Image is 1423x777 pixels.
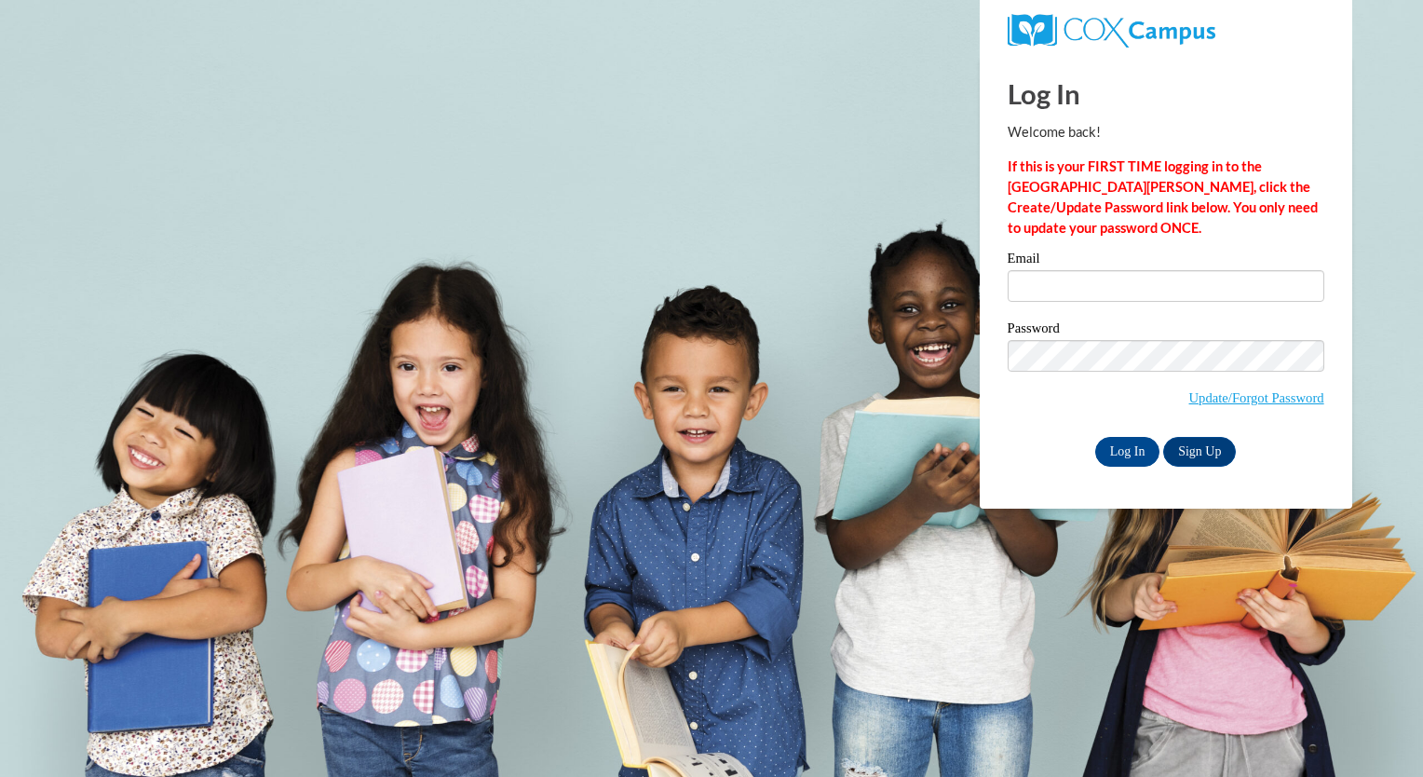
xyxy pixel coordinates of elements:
p: Welcome back! [1008,122,1324,143]
h1: Log In [1008,75,1324,113]
a: Update/Forgot Password [1189,390,1324,405]
a: Sign Up [1163,437,1236,467]
input: Log In [1095,437,1160,467]
strong: If this is your FIRST TIME logging in to the [GEOGRAPHIC_DATA][PERSON_NAME], click the Create/Upd... [1008,158,1318,236]
label: Password [1008,321,1324,340]
img: COX Campus [1008,14,1215,48]
label: Email [1008,252,1324,270]
a: COX Campus [1008,21,1215,37]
